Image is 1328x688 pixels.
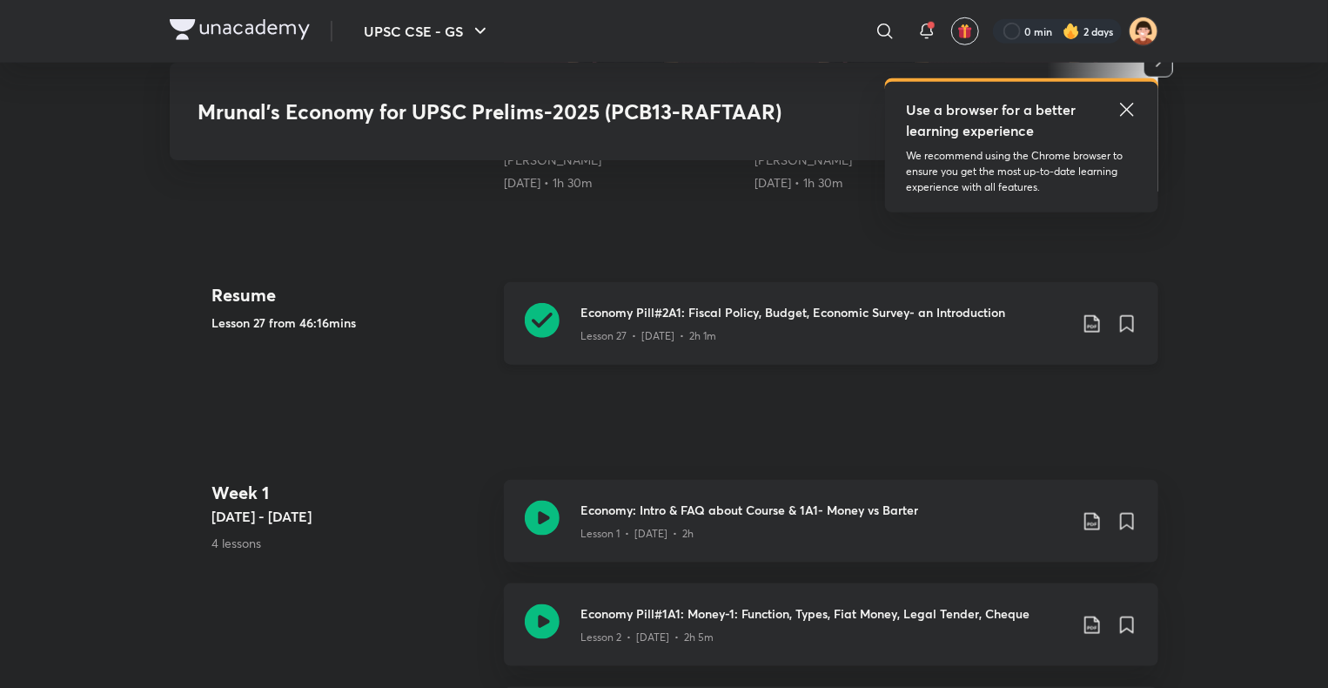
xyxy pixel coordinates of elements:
[198,99,879,125] h3: Mrunal’s Economy for UPSC Prelims-2025 (PCB13-RAFTAAR)
[211,480,490,506] h4: Week 1
[580,604,1068,623] h3: Economy Pill#1A1: Money-1: Function, Types, Fiat Money, Legal Tender, Cheque
[755,174,991,192] div: 18th Mar • 1h 30m
[580,328,716,344] p: Lesson 27 • [DATE] • 2h 1m
[1129,17,1158,46] img: Karan Singh
[170,19,310,44] a: Company Logo
[504,152,741,169] div: Mrunal Patel
[580,630,714,645] p: Lesson 2 • [DATE] • 2h 5m
[580,303,1068,321] h3: Economy Pill#2A1: Fiscal Policy, Budget, Economic Survey- an Introduction
[504,174,741,192] div: 11th Mar • 1h 30m
[755,152,991,169] div: Mrunal Patel
[580,526,694,542] p: Lesson 1 • [DATE] • 2h
[951,17,979,45] button: avatar
[957,24,973,39] img: avatar
[906,99,1079,141] h5: Use a browser for a better learning experience
[211,314,490,332] h5: Lesson 27 from 46:16mins
[211,282,490,308] h4: Resume
[211,534,490,552] p: 4 lessons
[504,282,1158,386] a: Economy Pill#2A1: Fiscal Policy, Budget, Economic Survey- an IntroductionLesson 27 • [DATE] • 2h 1m
[170,19,310,40] img: Company Logo
[504,480,1158,583] a: Economy: Intro & FAQ about Course & 1A1- Money vs BarterLesson 1 • [DATE] • 2h
[906,148,1137,195] p: We recommend using the Chrome browser to ensure you get the most up-to-date learning experience w...
[580,501,1068,519] h3: Economy: Intro & FAQ about Course & 1A1- Money vs Barter
[211,506,490,527] h5: [DATE] - [DATE]
[1063,23,1080,40] img: streak
[504,583,1158,687] a: Economy Pill#1A1: Money-1: Function, Types, Fiat Money, Legal Tender, ChequeLesson 2 • [DATE] • 2...
[353,14,501,49] button: UPSC CSE - GS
